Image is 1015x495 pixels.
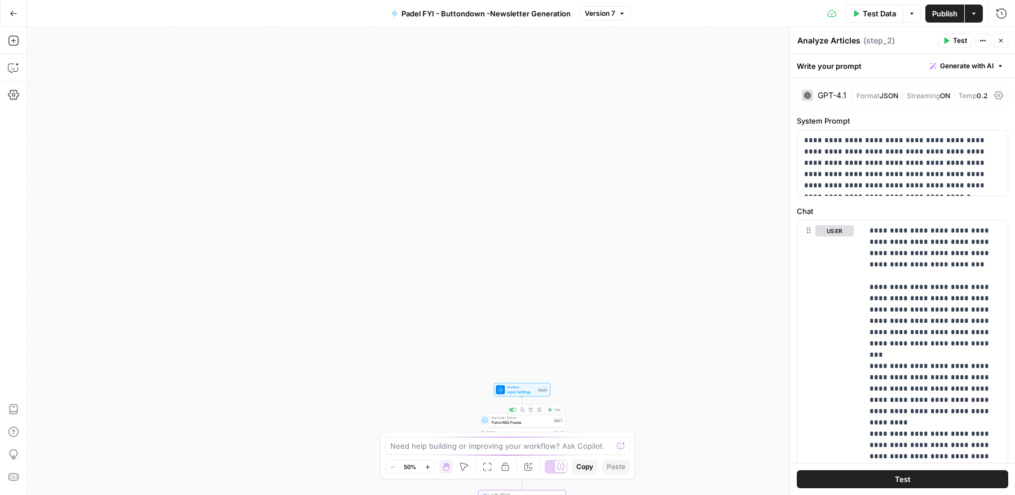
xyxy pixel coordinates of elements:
button: Test Data [845,5,903,23]
span: Test [953,36,967,46]
span: Fetch RSS Feeds [492,419,551,425]
button: Paste [602,459,630,474]
span: 50% [404,462,416,471]
span: ON [940,91,950,100]
span: ( step_2 ) [863,35,895,46]
span: JSON [880,91,898,100]
span: Temp [959,91,977,100]
span: 0.2 [977,91,987,100]
span: | [898,89,907,100]
textarea: Analyze Articles [797,35,860,46]
button: user [815,225,854,236]
button: Padel FYI - Buttondown -Newsletter Generation [385,5,577,23]
span: | [851,89,857,100]
div: Step 1 [553,418,563,423]
span: Test [895,474,911,485]
span: Generate with AI [940,61,994,71]
span: Padel FYI - Buttondown -Newsletter Generation [401,8,571,19]
label: System Prompt [797,115,1008,126]
button: Test [797,471,1008,489]
g: Edge from step_1 to step_2 [521,473,523,489]
div: Output [486,430,550,434]
span: Publish [932,8,957,19]
span: Version 7 [585,8,615,19]
span: | [950,89,959,100]
button: Generate with AI [925,59,1008,73]
button: Publish [925,5,964,23]
label: Chat [797,205,1008,217]
span: Test Data [863,8,896,19]
g: Edge from start to step_1 [521,396,523,413]
div: Run Code · PythonFetch RSS FeedsStep 1TestOutput{ "articles":[ { "title":"The top seeds get back ... [478,414,566,474]
span: Workflow [507,385,535,389]
div: WorkflowInput SettingsInputs [478,383,566,397]
span: Format [857,91,880,100]
span: Streaming [907,91,940,100]
button: Copy [572,459,598,474]
span: Run Code · Python [492,415,551,420]
button: Test [938,33,972,48]
span: Paste [607,462,625,472]
div: Write your prompt [790,54,1015,77]
span: Copy [576,462,593,472]
span: Input Settings [507,389,535,395]
div: Inputs [537,387,548,392]
button: Version 7 [580,6,630,21]
div: GPT-4.1 [818,91,846,99]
